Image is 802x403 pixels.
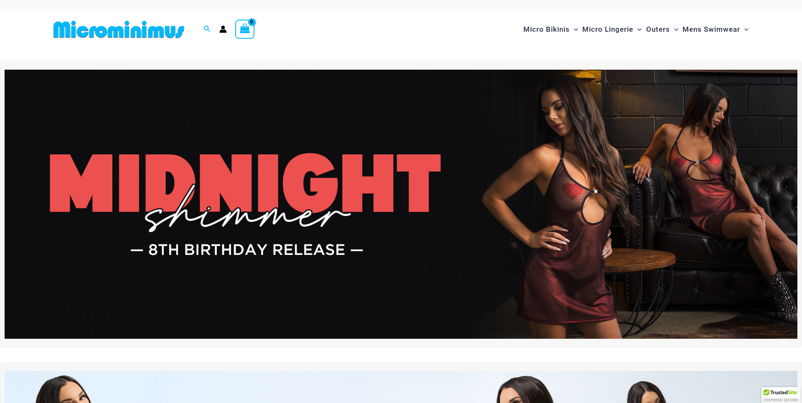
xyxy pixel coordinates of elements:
nav: Site Navigation [520,15,752,43]
img: MM SHOP LOGO FLAT [50,20,188,39]
a: Account icon link [219,25,227,33]
a: Mens SwimwearMenu ToggleMenu Toggle [680,17,751,42]
a: Micro BikinisMenu ToggleMenu Toggle [521,17,580,42]
a: Micro LingerieMenu ToggleMenu Toggle [580,17,644,42]
span: Outers [646,19,670,40]
img: Midnight Shimmer Red Dress [5,70,797,339]
a: OutersMenu ToggleMenu Toggle [644,17,680,42]
div: TrustedSite Certified [761,387,800,403]
span: Mens Swimwear [683,19,740,40]
a: Search icon link [203,24,211,35]
span: Micro Lingerie [582,19,633,40]
a: View Shopping Cart, empty [235,20,254,39]
span: Menu Toggle [740,19,749,40]
span: Micro Bikinis [523,19,570,40]
span: Menu Toggle [570,19,578,40]
span: Menu Toggle [670,19,678,40]
span: Menu Toggle [633,19,642,40]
